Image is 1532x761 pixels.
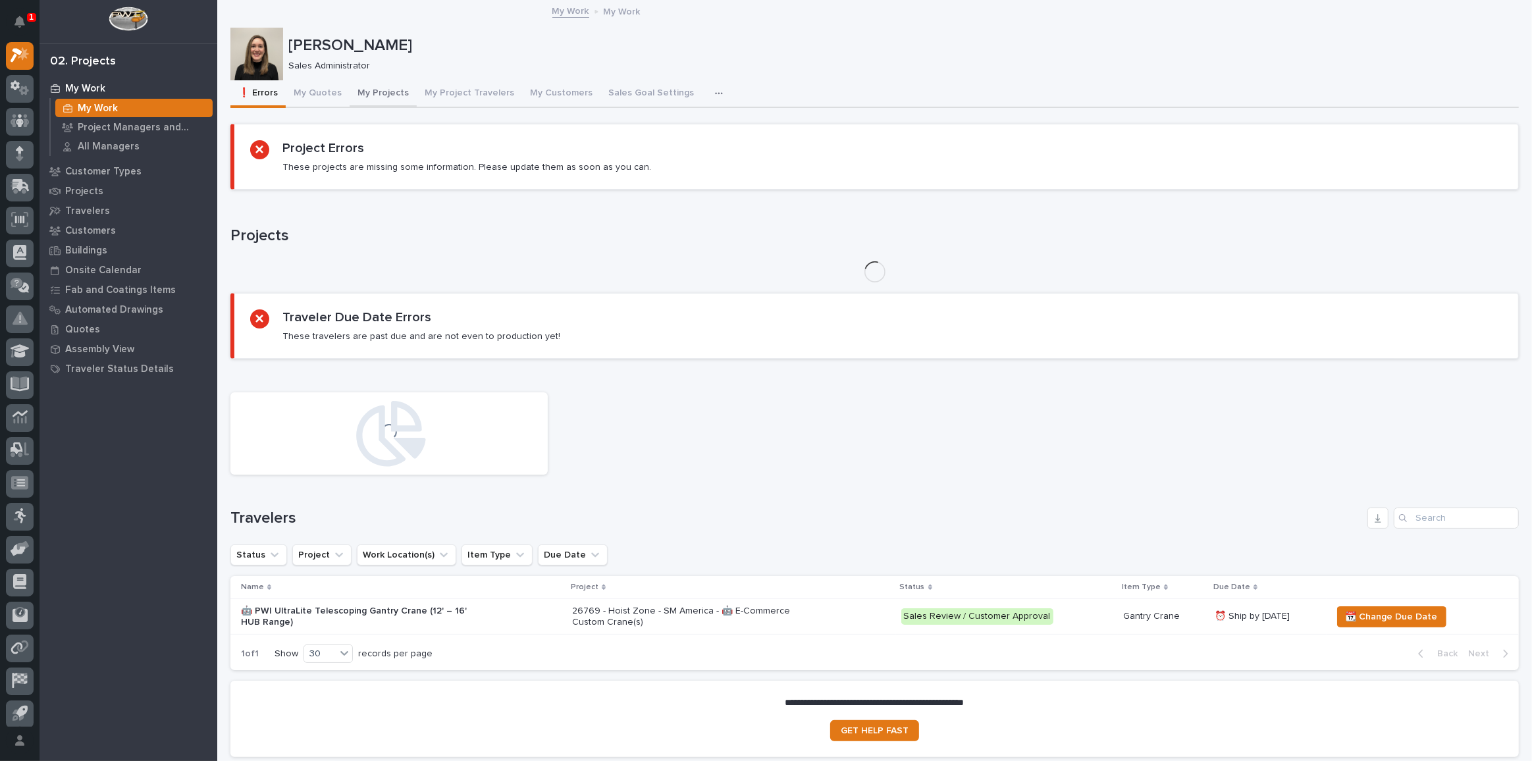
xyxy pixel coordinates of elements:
button: Next [1463,648,1519,660]
p: Sales Administrator [288,61,1508,72]
button: Due Date [538,544,608,565]
p: Buildings [65,245,107,257]
div: Notifications1 [16,16,34,37]
span: 📆 Change Due Date [1346,609,1438,625]
p: [PERSON_NAME] [288,36,1514,55]
tr: 🤖 PWI UltraLite Telescoping Gantry Crane (12' – 16' HUB Range)26769 - Hoist Zone - SM America - 🤖... [230,599,1519,635]
p: Assembly View [65,344,134,355]
p: Onsite Calendar [65,265,142,276]
h1: Travelers [230,509,1362,528]
p: Travelers [65,205,110,217]
button: Back [1408,648,1463,660]
button: My Customers [522,80,600,108]
p: These projects are missing some information. Please update them as soon as you can. [282,161,651,173]
span: GET HELP FAST [841,726,909,735]
a: My Work [51,99,217,117]
p: Automated Drawings [65,304,163,316]
button: Notifications [6,8,34,36]
h1: Projects [230,226,1519,246]
p: My Work [604,3,641,18]
button: My Projects [350,80,417,108]
a: Traveler Status Details [40,359,217,379]
div: 02. Projects [50,55,116,69]
p: Item Type [1122,580,1161,594]
div: Sales Review / Customer Approval [901,608,1053,625]
p: Project [571,580,598,594]
p: Name [241,580,264,594]
h2: Traveler Due Date Errors [282,309,431,325]
a: Customers [40,221,217,240]
a: GET HELP FAST [830,720,919,741]
p: Due Date [1213,580,1250,594]
button: Project [292,544,352,565]
a: Buildings [40,240,217,260]
p: 1 of 1 [230,638,269,670]
a: My Work [40,78,217,98]
button: My Quotes [286,80,350,108]
a: My Work [552,3,589,18]
p: Traveler Status Details [65,363,174,375]
p: My Work [78,103,118,115]
p: Fab and Coatings Items [65,284,176,296]
a: Onsite Calendar [40,260,217,280]
p: records per page [358,648,433,660]
p: Show [275,648,298,660]
button: ❗ Errors [230,80,286,108]
a: All Managers [51,137,217,155]
img: Workspace Logo [109,7,147,31]
p: 26769 - Hoist Zone - SM America - 🤖 E-Commerce Custom Crane(s) [572,606,803,628]
input: Search [1394,508,1519,529]
p: These travelers are past due and are not even to production yet! [282,330,560,342]
a: Fab and Coatings Items [40,280,217,300]
a: Assembly View [40,339,217,359]
span: Next [1468,648,1497,660]
button: Item Type [462,544,533,565]
a: Travelers [40,201,217,221]
p: Customer Types [65,166,142,178]
button: Status [230,544,287,565]
button: Sales Goal Settings [600,80,702,108]
p: Gantry Crane [1123,611,1204,622]
button: 📆 Change Due Date [1337,606,1446,627]
a: Projects [40,181,217,201]
a: Project Managers and Engineers [51,118,217,136]
p: ⏰ Ship by [DATE] [1215,611,1321,622]
p: Projects [65,186,103,197]
p: 1 [29,13,34,22]
p: Project Managers and Engineers [78,122,207,134]
p: Customers [65,225,116,237]
span: Back [1429,648,1458,660]
a: Customer Types [40,161,217,181]
div: 30 [304,647,336,661]
button: Work Location(s) [357,544,456,565]
p: All Managers [78,141,140,153]
a: Automated Drawings [40,300,217,319]
p: Status [900,580,925,594]
p: Quotes [65,324,100,336]
a: Quotes [40,319,217,339]
h2: Project Errors [282,140,364,156]
button: My Project Travelers [417,80,522,108]
p: 🤖 PWI UltraLite Telescoping Gantry Crane (12' – 16' HUB Range) [241,606,471,628]
p: My Work [65,83,105,95]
